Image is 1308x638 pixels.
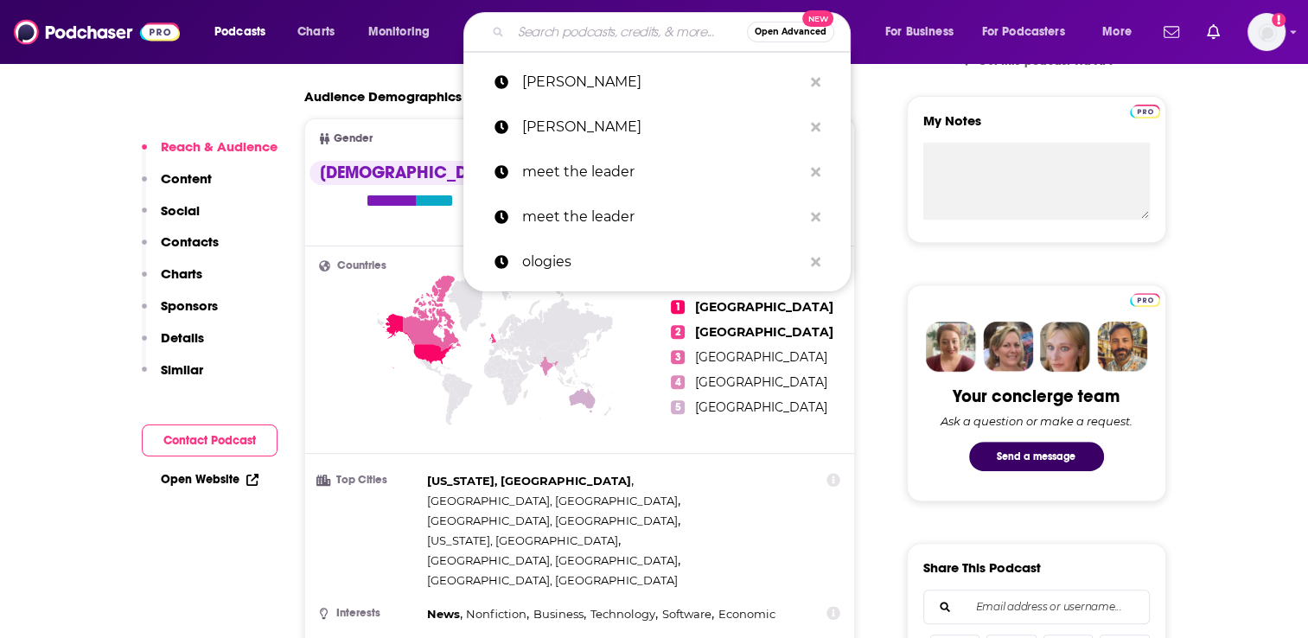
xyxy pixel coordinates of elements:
[755,28,826,36] span: Open Advanced
[718,607,775,621] span: Economic
[319,475,420,486] h3: Top Cities
[522,150,802,195] p: meet the leader
[427,494,678,507] span: [GEOGRAPHIC_DATA], [GEOGRAPHIC_DATA]
[1130,290,1160,307] a: Pro website
[662,604,714,624] span: ,
[161,361,203,378] p: Similar
[427,573,678,587] span: [GEOGRAPHIC_DATA], [GEOGRAPHIC_DATA]
[337,260,386,271] span: Countries
[873,18,975,46] button: open menu
[969,442,1104,471] button: Send a message
[982,20,1065,44] span: For Podcasters
[1102,20,1132,44] span: More
[522,239,802,284] p: ologies
[1130,105,1160,118] img: Podchaser Pro
[983,322,1033,372] img: Barbara Profile
[427,491,680,511] span: ,
[427,514,678,527] span: [GEOGRAPHIC_DATA], [GEOGRAPHIC_DATA]
[590,607,655,621] span: Technology
[427,533,618,547] span: [US_STATE], [GEOGRAPHIC_DATA]
[923,112,1150,143] label: My Notes
[142,424,278,456] button: Contact Podcast
[1090,18,1153,46] button: open menu
[671,400,685,414] span: 5
[161,170,212,187] p: Content
[480,12,867,52] div: Search podcasts, credits, & more...
[142,361,203,393] button: Similar
[1200,17,1227,47] a: Show notifications dropdown
[297,20,335,44] span: Charts
[923,559,1041,576] h3: Share This Podcast
[1272,13,1286,27] svg: Add a profile image
[161,138,278,155] p: Reach & Audience
[142,138,278,170] button: Reach & Audience
[14,16,180,48] img: Podchaser - Follow, Share and Rate Podcasts
[463,60,851,105] a: [PERSON_NAME]
[334,133,373,144] span: Gender
[161,297,218,314] p: Sponsors
[466,607,526,621] span: Nonfiction
[161,233,219,250] p: Contacts
[161,472,258,487] a: Open Website
[695,374,827,390] span: [GEOGRAPHIC_DATA]
[202,18,288,46] button: open menu
[671,300,685,314] span: 1
[427,607,460,621] span: News
[161,202,200,219] p: Social
[533,607,584,621] span: Business
[463,195,851,239] a: meet the leader
[926,322,976,372] img: Sydney Profile
[142,202,200,234] button: Social
[304,88,462,105] h2: Audience Demographics
[463,105,851,150] a: [PERSON_NAME]
[356,18,452,46] button: open menu
[941,414,1133,428] div: Ask a question or make a request.
[662,607,711,621] span: Software
[511,18,747,46] input: Search podcasts, credits, & more...
[161,329,204,346] p: Details
[319,608,420,619] h3: Interests
[463,239,851,284] a: ologies
[802,10,833,27] span: New
[1130,293,1160,307] img: Podchaser Pro
[590,604,658,624] span: ,
[923,590,1150,624] div: Search followers
[671,325,685,339] span: 2
[142,170,212,202] button: Content
[1247,13,1286,51] span: Logged in as gmacdermott
[142,329,204,361] button: Details
[971,18,1090,46] button: open menu
[695,299,833,315] span: [GEOGRAPHIC_DATA]
[695,349,827,365] span: [GEOGRAPHIC_DATA]
[427,471,634,491] span: ,
[161,265,202,282] p: Charts
[463,150,851,195] a: meet the leader
[427,553,678,567] span: [GEOGRAPHIC_DATA], [GEOGRAPHIC_DATA]
[522,195,802,239] p: meet the leader
[142,233,219,265] button: Contacts
[368,20,430,44] span: Monitoring
[427,551,680,571] span: ,
[427,531,621,551] span: ,
[427,474,631,488] span: [US_STATE], [GEOGRAPHIC_DATA]
[1247,13,1286,51] button: Show profile menu
[214,20,265,44] span: Podcasts
[695,399,827,415] span: [GEOGRAPHIC_DATA]
[142,297,218,329] button: Sponsors
[286,18,345,46] a: Charts
[427,511,680,531] span: ,
[938,590,1135,623] input: Email address or username...
[309,161,511,185] div: [DEMOGRAPHIC_DATA]
[522,105,802,150] p: hbr ideacast
[1097,322,1147,372] img: Jon Profile
[885,20,954,44] span: For Business
[671,350,685,364] span: 3
[1040,322,1090,372] img: Jules Profile
[671,375,685,389] span: 4
[747,22,834,42] button: Open AdvancedNew
[522,60,802,105] p: hbr ideacast
[1157,17,1186,47] a: Show notifications dropdown
[953,386,1120,407] div: Your concierge team
[695,324,833,340] span: [GEOGRAPHIC_DATA]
